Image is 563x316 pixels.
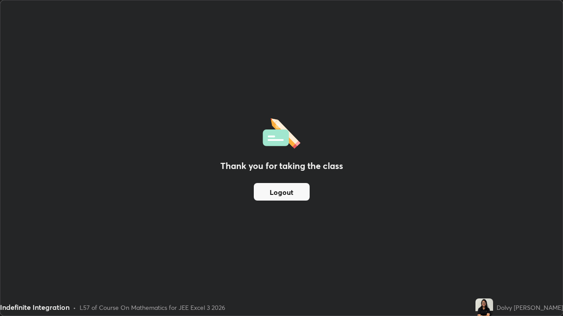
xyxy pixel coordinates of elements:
div: Dolvy [PERSON_NAME] [497,303,563,312]
h2: Thank you for taking the class [220,159,343,172]
div: • [73,303,76,312]
button: Logout [254,183,310,201]
img: offlineFeedback.1438e8b3.svg [263,115,300,149]
div: L57 of Course On Mathematics for JEE Excel 3 2026 [80,303,225,312]
img: bf8ab39e99b34065beee410c96439b02.jpg [475,298,493,316]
